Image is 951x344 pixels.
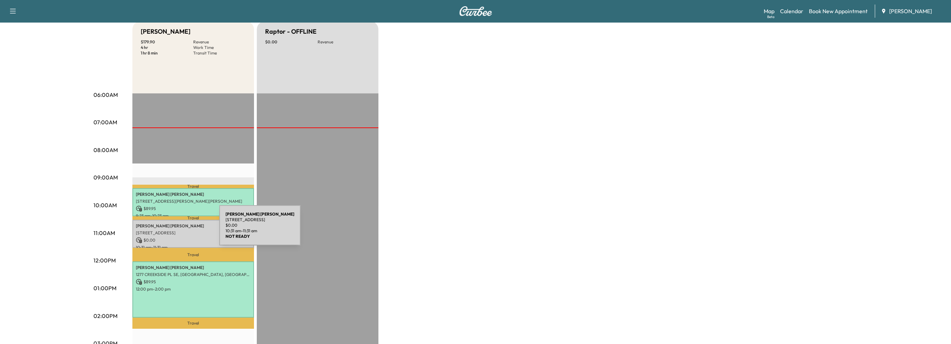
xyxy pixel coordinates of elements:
h5: Raptor - OFFLINE [265,27,317,36]
p: $ 0.00 [136,237,251,243]
p: 1277 CREEKSIDE PL SE, [GEOGRAPHIC_DATA], [GEOGRAPHIC_DATA], [GEOGRAPHIC_DATA] [136,272,251,277]
b: [PERSON_NAME] [PERSON_NAME] [226,211,294,217]
a: Calendar [780,7,803,15]
p: 9:23 am - 10:23 am [136,213,251,219]
p: Travel [132,216,254,220]
p: 1 hr 8 min [141,50,193,56]
p: [STREET_ADDRESS][PERSON_NAME][PERSON_NAME] [136,199,251,204]
p: 06:00AM [93,91,118,99]
p: 4 hr [141,45,193,50]
p: 08:00AM [93,146,118,154]
p: $ 89.95 [136,205,251,212]
p: Work Time [193,45,246,50]
p: $ 0.00 [226,223,294,228]
p: Revenue [193,39,246,45]
p: [STREET_ADDRESS] [136,230,251,236]
p: [PERSON_NAME] [PERSON_NAME] [136,265,251,270]
p: Travel [132,185,254,188]
p: $ 179.90 [141,39,193,45]
p: 02:00PM [93,312,117,320]
p: 10:31 am - 11:31 am [136,245,251,250]
p: 01:00PM [93,284,116,292]
p: [PERSON_NAME] [PERSON_NAME] [136,192,251,197]
p: $ 0.00 [265,39,318,45]
h5: [PERSON_NAME] [141,27,190,36]
p: $ 89.95 [136,279,251,285]
p: 10:31 am - 11:31 am [226,228,294,234]
p: Revenue [318,39,370,45]
span: [PERSON_NAME] [889,7,932,15]
a: MapBeta [764,7,774,15]
p: Travel [132,318,254,329]
p: [PERSON_NAME] [PERSON_NAME] [136,223,251,229]
p: Transit Time [193,50,246,56]
p: 12:00 pm - 2:00 pm [136,286,251,292]
p: [STREET_ADDRESS] [226,217,294,223]
p: 09:00AM [93,173,118,182]
img: Curbee Logo [459,6,492,16]
p: 07:00AM [93,118,117,126]
p: 11:00AM [93,229,115,237]
a: Book New Appointment [809,7,868,15]
div: Beta [767,14,774,19]
p: Travel [132,248,254,261]
b: NOT READY [226,234,250,239]
p: 12:00PM [93,256,116,265]
p: 10:00AM [93,201,117,209]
